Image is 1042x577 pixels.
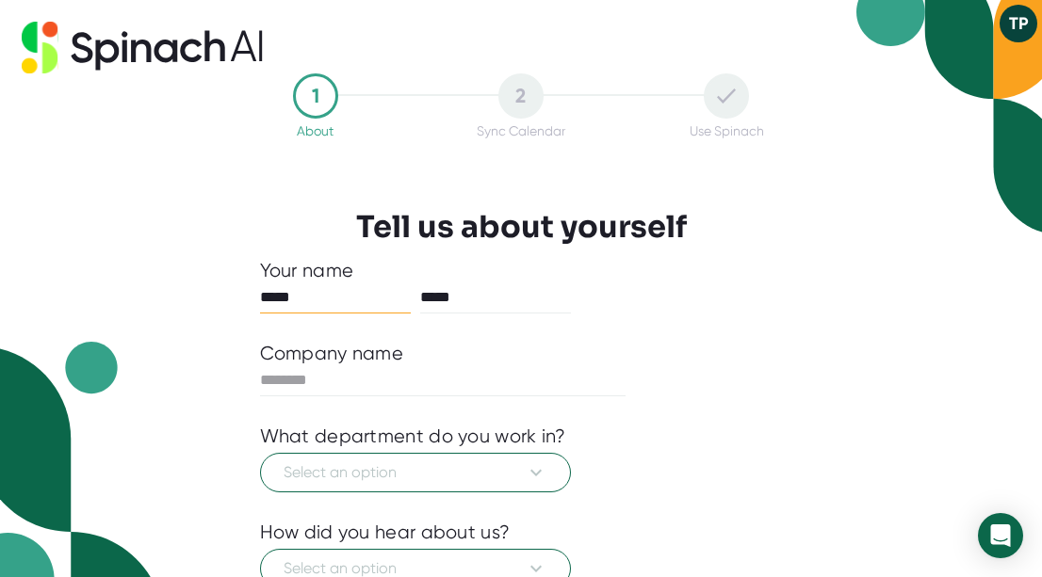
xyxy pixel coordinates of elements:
div: How did you hear about us? [260,521,511,544]
h3: Tell us about yourself [356,209,687,245]
div: Use Spinach [690,123,764,138]
div: What department do you work in? [260,425,566,448]
span: Select an option [284,461,547,484]
div: 2 [498,73,544,119]
div: Sync Calendar [477,123,565,138]
div: Your name [260,259,783,282]
button: TP [1000,5,1037,42]
div: 1 [293,73,338,119]
button: Select an option [260,453,571,492]
div: About [297,123,334,138]
div: Company name [260,342,404,365]
div: Open Intercom Messenger [978,513,1023,558]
